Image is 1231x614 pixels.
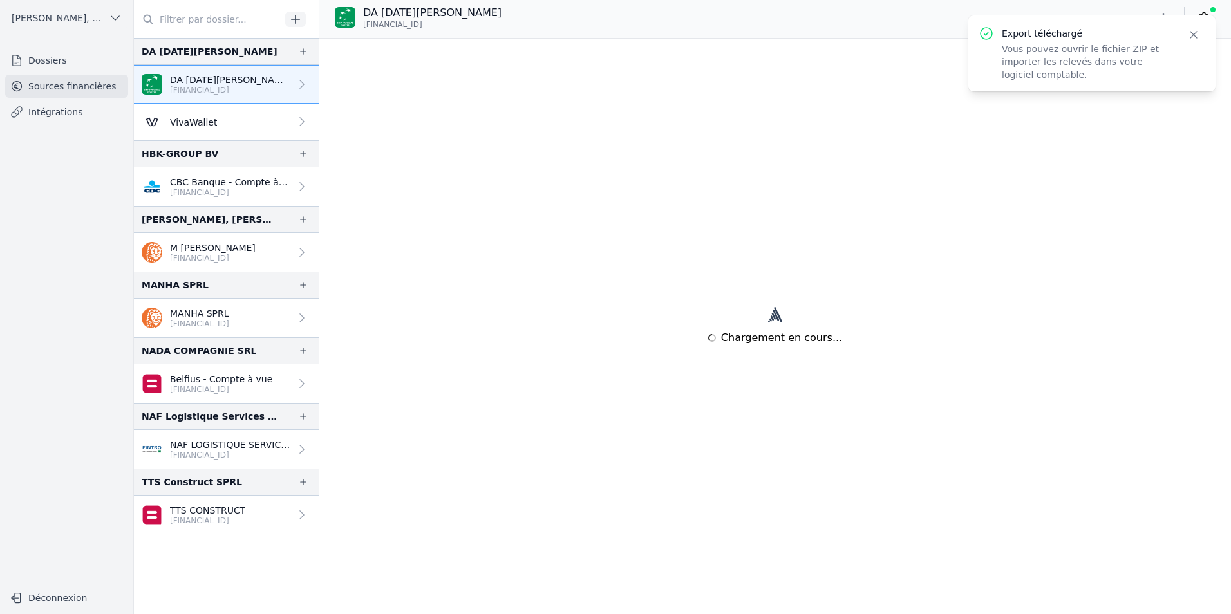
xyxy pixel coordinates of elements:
[5,588,128,608] button: Déconnexion
[170,373,272,386] p: Belfius - Compte à vue
[134,233,319,272] a: M [PERSON_NAME] [FINANCIAL_ID]
[170,504,245,517] p: TTS CONSTRUCT
[170,187,290,198] p: [FINANCIAL_ID]
[142,343,256,358] div: NADA COMPAGNIE SRL
[134,299,319,337] a: MANHA SPRL [FINANCIAL_ID]
[170,241,256,254] p: M [PERSON_NAME]
[170,176,290,189] p: CBC Banque - Compte à vue
[142,474,242,490] div: TTS Construct SPRL
[142,176,162,197] img: CBC_CREGBEBB.png
[170,307,229,320] p: MANHA SPRL
[142,308,162,328] img: ing.png
[170,450,290,460] p: [FINANCIAL_ID]
[170,116,217,129] p: VivaWallet
[1002,27,1172,40] p: Export téléchargé
[134,496,319,534] a: TTS CONSTRUCT [FINANCIAL_ID]
[134,8,281,31] input: Filtrer par dossier...
[134,167,319,206] a: CBC Banque - Compte à vue [FINANCIAL_ID]
[5,8,128,28] button: [PERSON_NAME], [PERSON_NAME]
[142,242,162,263] img: ing.png
[142,373,162,394] img: belfius.png
[134,65,319,104] a: DA [DATE][PERSON_NAME] [FINANCIAL_ID]
[134,364,319,403] a: Belfius - Compte à vue [FINANCIAL_ID]
[170,73,290,86] p: DA [DATE][PERSON_NAME]
[1002,42,1172,81] p: Vous pouvez ouvrir le fichier ZIP et importer les relevés dans votre logiciel comptable.
[170,384,272,395] p: [FINANCIAL_ID]
[134,104,319,140] a: VivaWallet
[363,19,422,30] span: [FINANCIAL_ID]
[363,5,502,21] p: DA [DATE][PERSON_NAME]
[721,330,842,346] span: Chargement en cours...
[142,212,277,227] div: [PERSON_NAME], [PERSON_NAME]
[142,439,162,460] img: FINTRO_BE_BUSINESS_GEBABEBB.png
[170,85,290,95] p: [FINANCIAL_ID]
[170,319,229,329] p: [FINANCIAL_ID]
[142,146,218,162] div: HBK-GROUP BV
[142,505,162,525] img: belfius.png
[5,49,128,72] a: Dossiers
[170,253,256,263] p: [FINANCIAL_ID]
[170,438,290,451] p: NAF LOGISTIQUE SERVICES SR
[170,516,245,526] p: [FINANCIAL_ID]
[142,44,277,59] div: DA [DATE][PERSON_NAME]
[134,430,319,469] a: NAF LOGISTIQUE SERVICES SR [FINANCIAL_ID]
[142,111,162,132] img: Viva-Wallet.webp
[5,100,128,124] a: Intégrations
[335,7,355,28] img: BNP_BE_BUSINESS_GEBABEBB.png
[5,75,128,98] a: Sources financières
[142,409,277,424] div: NAF Logistique Services SRL
[12,12,104,24] span: [PERSON_NAME], [PERSON_NAME]
[142,277,209,293] div: MANHA SPRL
[142,74,162,95] img: BNP_BE_BUSINESS_GEBABEBB.png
